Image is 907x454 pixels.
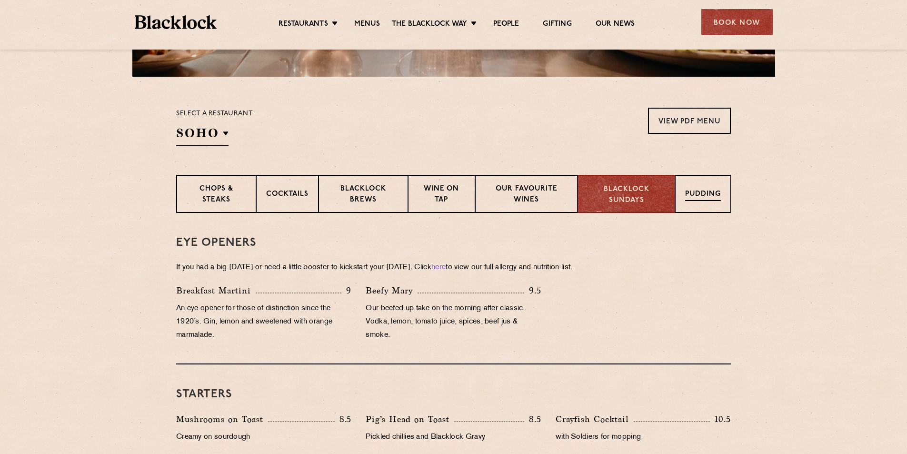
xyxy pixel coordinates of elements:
[366,302,541,342] p: Our beefed up take on the morning-after classic. Vodka, lemon, tomato juice, spices, beef jus & s...
[366,284,418,297] p: Beefy Mary
[685,189,721,201] p: Pudding
[524,284,541,297] p: 9.5
[392,20,467,30] a: The Blacklock Way
[341,284,351,297] p: 9
[556,413,634,426] p: Crayfish Cocktail
[187,184,246,206] p: Chops & Steaks
[176,261,731,274] p: If you had a big [DATE] or need a little booster to kickstart your [DATE]. Click to view our full...
[366,431,541,444] p: Pickled chillies and Blacklock Gravy
[710,413,731,425] p: 10.5
[176,108,253,120] p: Select a restaurant
[176,413,268,426] p: Mushrooms on Toast
[366,413,454,426] p: Pig’s Head on Toast
[418,184,465,206] p: Wine on Tap
[176,284,256,297] p: Breakfast Martini
[279,20,328,30] a: Restaurants
[431,264,446,271] a: here
[335,413,352,425] p: 8.5
[354,20,380,30] a: Menus
[135,15,217,29] img: BL_Textured_Logo-footer-cropped.svg
[176,302,351,342] p: An eye opener for those of distinction since the 1920’s. Gin, lemon and sweetened with orange mar...
[176,388,731,401] h3: Starters
[596,20,635,30] a: Our News
[176,237,731,249] h3: Eye openers
[556,431,731,444] p: with Soldiers for mopping
[176,125,229,146] h2: SOHO
[485,184,568,206] p: Our favourite wines
[588,184,665,206] p: Blacklock Sundays
[493,20,519,30] a: People
[176,431,351,444] p: Creamy on sourdough
[701,9,773,35] div: Book Now
[266,189,309,201] p: Cocktails
[524,413,541,425] p: 8.5
[543,20,571,30] a: Gifting
[329,184,398,206] p: Blacklock Brews
[648,108,731,134] a: View PDF Menu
